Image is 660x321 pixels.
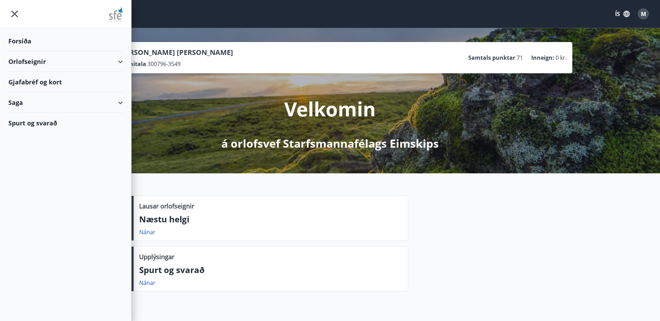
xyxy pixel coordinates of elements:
[641,10,646,18] span: M
[139,264,402,276] p: Spurt og svarað
[139,252,174,261] p: Upplýsingar
[8,92,123,113] div: Saga
[139,279,156,287] a: Nánar
[8,8,21,20] button: menu
[148,60,181,68] span: 300796-3549
[556,54,567,61] span: 0 kr.
[517,54,523,61] span: 71
[635,6,652,22] button: M
[139,213,402,225] p: Næstu helgi
[109,8,123,22] img: union_logo
[8,31,123,51] div: Forsíða
[611,8,634,20] button: ÍS
[8,113,123,133] div: Spurt og svarað
[119,60,146,68] p: Kennitala
[284,96,376,122] p: Velkomin
[221,136,439,151] p: á orlofsvef Starfsmannafélags Eimskips
[468,54,515,61] p: Samtals punktar
[531,54,554,61] p: Inneign :
[119,48,233,57] p: [PERSON_NAME] [PERSON_NAME]
[139,201,194,211] p: Lausar orlofseignir
[139,228,156,236] a: Nánar
[8,72,123,92] div: Gjafabréf og kort
[8,51,123,72] div: Orlofseignir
